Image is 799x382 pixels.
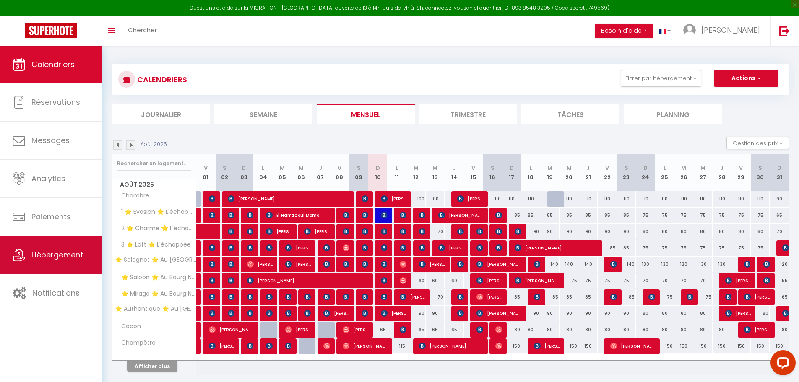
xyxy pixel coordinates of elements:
div: 140 [617,257,636,272]
div: 65 [770,208,789,223]
th: 12 [406,154,426,191]
th: 23 [617,154,636,191]
div: 110 [713,191,732,207]
span: [PERSON_NAME] [438,207,483,223]
img: ... [683,24,696,36]
div: 75 [598,273,617,288]
div: 80 [751,224,770,239]
span: [PERSON_NAME] [209,240,215,256]
abbr: M [681,164,686,172]
abbr: S [223,164,226,172]
div: 60 [426,273,445,288]
span: [PERSON_NAME] [476,322,483,338]
div: 90 [598,224,617,239]
span: Réservations [31,97,80,107]
span: Chambre [114,191,151,200]
div: 70 [426,224,445,239]
div: 100 [426,191,445,207]
span: [PERSON_NAME] [266,223,291,239]
abbr: S [357,164,361,172]
span: [PERSON_NAME] [362,223,368,239]
span: [PERSON_NAME] [610,338,655,354]
span: [PERSON_NAME] [362,289,368,305]
span: [PERSON_NAME] [476,305,521,321]
th: 31 [770,154,789,191]
span: [PERSON_NAME] [476,273,502,288]
span: [PERSON_NAME] [495,240,502,256]
span: Notifications [32,288,80,298]
th: 27 [693,154,713,191]
div: 85 [502,208,521,223]
abbr: S [758,164,762,172]
th: 30 [751,154,770,191]
th: 11 [387,154,406,191]
span: [PERSON_NAME] [725,273,751,288]
span: Hébergement [31,249,83,260]
div: 140 [560,257,579,272]
div: 90 [578,224,598,239]
span: [PERSON_NAME] [400,322,406,338]
abbr: M [547,164,552,172]
div: 80 [731,224,751,239]
div: 85 [521,208,541,223]
span: [PERSON_NAME] [381,256,387,272]
th: 29 [731,154,751,191]
img: Super Booking [25,23,77,38]
span: [PERSON_NAME] [343,289,349,305]
span: [PERSON_NAME] [534,338,560,354]
span: [PERSON_NAME] [228,240,234,256]
button: Gestion des prix [726,137,789,149]
span: [PERSON_NAME] [457,305,463,321]
abbr: V [605,164,609,172]
span: [PERSON_NAME] [228,289,234,305]
input: Rechercher un logement... [117,156,191,171]
span: [PERSON_NAME] [725,289,731,305]
button: Afficher plus [127,361,177,372]
div: 140 [578,257,598,272]
span: [PERSON_NAME] [457,191,483,207]
a: en cliquant ici [466,4,501,11]
div: 75 [578,273,598,288]
span: [PERSON_NAME] [266,289,272,305]
span: [PERSON_NAME] [610,289,617,305]
div: 130 [713,257,732,272]
div: 75 [731,208,751,223]
span: [PERSON_NAME] El [343,322,368,338]
span: ⭐ Solognot ⭐ Au [GEOGRAPHIC_DATA] [114,257,198,263]
span: [PERSON_NAME] [744,289,770,305]
div: 70 [655,273,674,288]
span: [PERSON_NAME] [209,207,215,223]
span: [PERSON_NAME] [381,240,387,256]
span: [PERSON_NAME] [247,273,369,288]
div: 85 [598,240,617,256]
span: [PERSON_NAME] [381,305,406,321]
span: [PERSON_NAME] [343,207,349,223]
span: [PERSON_NAME] [247,256,273,272]
span: [PERSON_NAME] [323,338,330,354]
div: 110 [636,191,655,207]
div: 75 [655,240,674,256]
span: [PERSON_NAME] [362,305,368,321]
div: 130 [636,257,655,272]
div: 75 [713,240,732,256]
span: [PERSON_NAME] [400,289,425,305]
span: [PERSON_NAME] [419,240,425,256]
th: 01 [196,154,216,191]
div: 90 [560,224,579,239]
span: [PERSON_NAME] [400,256,406,272]
span: [PERSON_NAME] [343,223,349,239]
th: 04 [253,154,273,191]
abbr: M [414,164,419,172]
div: 85 [560,208,579,223]
span: [PERSON_NAME] [648,289,655,305]
span: 1 ⭐ Evasion ⭐ L'échappée [114,208,198,217]
div: 80 [674,224,693,239]
th: 17 [502,154,521,191]
th: 08 [330,154,349,191]
a: Berber Dijkstra [196,273,200,289]
div: 75 [636,240,655,256]
abbr: J [586,164,590,172]
span: [PERSON_NAME] [515,223,521,239]
span: [PERSON_NAME] [209,338,234,354]
div: 110 [598,191,617,207]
